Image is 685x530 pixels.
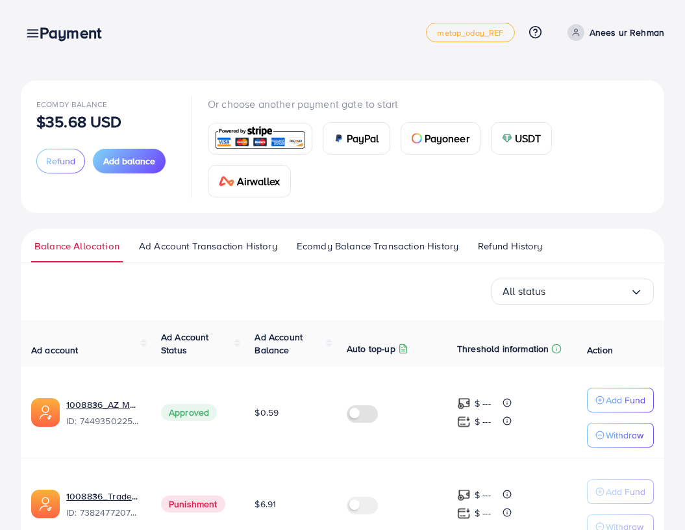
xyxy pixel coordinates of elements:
button: Withdraw [587,423,654,448]
p: $35.68 USD [36,114,122,129]
span: USDT [515,131,542,146]
span: ID: 7382477207270080528 [66,506,140,519]
button: Add Fund [587,388,654,412]
img: card [334,133,344,144]
p: $ --- [475,414,491,429]
p: $ --- [475,487,491,503]
img: card [219,176,234,186]
a: metap_oday_REF [426,23,514,42]
span: Ad account [31,344,79,357]
p: Threshold information [457,341,549,357]
img: top-up amount [457,507,471,520]
span: metap_oday_REF [437,29,503,37]
img: top-up amount [457,488,471,502]
span: Airwallex [237,173,280,189]
p: Auto top-up [347,341,395,357]
span: $0.59 [255,406,279,419]
span: Approved [161,404,217,421]
p: Add Fund [606,392,645,408]
img: top-up amount [457,415,471,429]
span: Refund [46,155,75,168]
span: Refund History [478,239,542,253]
div: <span class='underline'>1008836_AZ Media Buyer_1734437018828</span></br>7449350225707384848 [66,398,140,428]
a: card [208,123,312,155]
span: Ad Account Transaction History [139,239,277,253]
img: card [212,125,308,153]
iframe: Chat [630,472,675,520]
span: Balance Allocation [34,239,119,253]
span: Punishment [161,496,225,512]
p: $ --- [475,505,491,521]
a: cardAirwallex [208,165,291,197]
div: <span class='underline'>1008836_Trader Anis_1718866936696</span></br>7382477207270080528 [66,490,140,520]
button: Add balance [93,149,166,173]
button: Refund [36,149,85,173]
img: ic-ads-acc.e4c84228.svg [31,398,60,427]
span: Ecomdy Balance Transaction History [297,239,458,253]
a: cardPayPal [323,122,390,155]
p: Anees ur Rehman [590,25,664,40]
p: Withdraw [606,427,643,443]
span: $6.91 [255,498,276,511]
span: Ecomdy Balance [36,99,107,110]
a: 1008836_Trader Anis_1718866936696 [66,490,140,503]
span: ID: 7449350225707384848 [66,414,140,427]
img: top-up amount [457,397,471,410]
a: cardUSDT [491,122,553,155]
span: Ad Account Status [161,331,209,357]
a: 1008836_AZ Media Buyer_1734437018828 [66,398,140,411]
div: Search for option [492,279,654,305]
span: Action [587,344,613,357]
p: $ --- [475,396,491,411]
p: Or choose another payment gate to start [208,96,649,112]
a: Anees ur Rehman [562,24,664,41]
span: Payoneer [425,131,469,146]
img: card [412,133,422,144]
a: cardPayoneer [401,122,480,155]
h3: Payment [40,23,112,42]
span: Add balance [103,155,155,168]
span: PayPal [347,131,379,146]
span: Ad Account Balance [255,331,303,357]
p: Add Fund [606,484,645,499]
button: Add Fund [587,479,654,504]
span: All status [503,281,546,301]
img: card [502,133,512,144]
input: Search for option [546,281,630,301]
img: ic-ads-acc.e4c84228.svg [31,490,60,518]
